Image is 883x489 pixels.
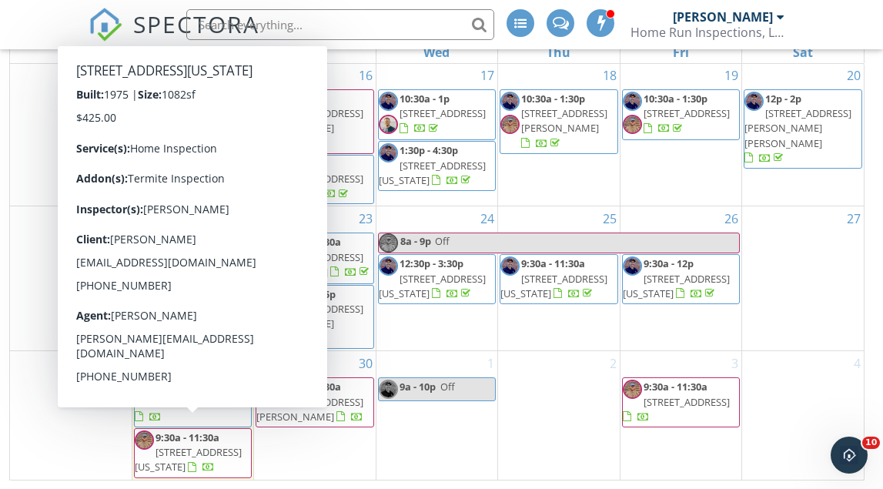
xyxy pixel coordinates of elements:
[500,256,607,300] a: 9:30a - 11:30a [STREET_ADDRESS][US_STATE]
[135,116,242,175] a: 12:30p - 5:15p [STREET_ADDRESS][PERSON_NAME]
[256,233,373,283] a: 9:30a - 11:30a [STREET_ADDRESS][US_STATE]
[379,272,486,300] span: [STREET_ADDRESS][US_STATE]
[379,380,398,399] img: _dsc3108_1.jpg
[721,206,741,231] a: Go to September 26, 2025
[256,377,373,427] a: 9:30a - 11:30a [STREET_ADDRESS][PERSON_NAME]
[135,92,154,111] img: _dsc3108_1.jpg
[742,63,864,206] td: Go to September 20, 2025
[521,256,585,270] span: 9:30a - 11:30a
[844,63,864,88] a: Go to September 20, 2025
[630,25,784,40] div: Home Run Inspections, LLC
[254,63,376,206] td: Go to September 16, 2025
[112,63,132,88] a: Go to September 14, 2025
[134,233,252,283] a: 9:30a - 11:30a [STREET_ADDRESS]
[477,63,497,88] a: Go to September 17, 2025
[202,92,216,106] span: Off
[379,143,398,162] img: _dsc3108_1.jpg
[721,63,741,88] a: Go to September 19, 2025
[435,234,450,248] span: Off
[500,92,520,111] img: _dsc3108_1.jpg
[379,92,398,111] img: _dsc3108_1.jpg
[256,287,276,306] img: _dsc3108_1.jpg
[728,351,741,376] a: Go to October 3, 2025
[156,235,242,278] a: 9:30a - 11:30a [STREET_ADDRESS]
[623,256,642,276] img: _dsc3108_1.jpg
[378,254,496,304] a: 12:30p - 3:30p [STREET_ADDRESS][US_STATE]
[254,206,376,351] td: Go to September 23, 2025
[256,92,276,111] img: img_7650.jpeg
[607,351,620,376] a: Go to October 2, 2025
[135,116,154,136] img: _dsc3108_1.jpg
[277,235,341,249] span: 9:30a - 11:30a
[256,380,276,399] img: img_7650.jpeg
[379,159,486,187] span: [STREET_ADDRESS][US_STATE]
[379,143,486,186] a: 1:30p - 4:30p [STREET_ADDRESS][US_STATE]
[156,235,219,249] span: 9:30a - 11:30a
[620,63,741,206] td: Go to September 19, 2025
[112,206,132,231] a: Go to September 21, 2025
[379,115,398,134] img: 532253733_10161036548286230_1549518269465985190_n.jpeg
[256,106,363,135] span: [STREET_ADDRESS][PERSON_NAME]
[379,233,398,253] img: img_7650.jpeg
[400,143,458,157] span: 1:30p - 4:30p
[135,259,154,278] img: img_7650.jpeg
[256,380,363,423] a: 9:30a - 11:30a [STREET_ADDRESS][PERSON_NAME]
[356,206,376,231] a: Go to September 23, 2025
[256,287,363,346] a: 4:15p - 6:15p [STREET_ADDRESS][PERSON_NAME]
[132,63,253,206] td: Go to September 15, 2025
[400,380,436,394] span: 9a - 10p
[256,302,363,330] span: [STREET_ADDRESS][PERSON_NAME]
[500,115,520,134] img: img_7650.jpeg
[256,172,363,200] span: [STREET_ADDRESS][US_STATE]
[477,206,497,231] a: Go to September 24, 2025
[376,351,497,480] td: Go to October 1, 2025
[233,206,253,231] a: Go to September 22, 2025
[623,256,730,300] a: 9:30a - 12p [STREET_ADDRESS][US_STATE]
[623,115,642,134] img: img_7650.jpeg
[156,92,197,106] span: 10a - 12p
[670,42,692,63] a: Friday
[544,42,574,63] a: Thursday
[156,430,219,444] span: 9:30a - 11:30a
[622,377,740,427] a: 9:30a - 11:30a [STREET_ADDRESS]
[744,92,764,111] img: _dsc3108_1.jpg
[623,272,730,300] span: [STREET_ADDRESS][US_STATE]
[644,395,730,409] span: [STREET_ADDRESS]
[844,206,864,231] a: Go to September 27, 2025
[484,351,497,376] a: Go to October 1, 2025
[744,92,851,165] a: 12p - 2p [STREET_ADDRESS][PERSON_NAME][PERSON_NAME]
[256,89,373,154] a: 9a - 11a [STREET_ADDRESS][PERSON_NAME]
[644,256,694,270] span: 9:30a - 12p
[277,380,341,394] span: 9:30a - 11:30a
[156,116,219,130] span: 12:30p - 5:15p
[600,63,620,88] a: Go to September 18, 2025
[186,9,494,40] input: Search everything...
[156,380,219,394] span: 9:30a - 11:30a
[744,106,851,149] span: [STREET_ADDRESS][PERSON_NAME][PERSON_NAME]
[623,380,730,423] a: 9:30a - 11:30a [STREET_ADDRESS]
[135,131,242,159] span: [STREET_ADDRESS][PERSON_NAME]
[498,351,620,480] td: Go to October 2, 2025
[132,351,253,480] td: Go to September 29, 2025
[620,206,741,351] td: Go to September 26, 2025
[55,42,85,63] a: Sunday
[623,92,642,111] img: _dsc3108_1.jpg
[277,157,327,171] span: 10:30a - 1p
[498,206,620,351] td: Go to September 25, 2025
[254,351,376,480] td: Go to September 30, 2025
[256,157,276,176] img: _dsc3108_1.jpg
[400,106,486,120] span: [STREET_ADDRESS]
[521,92,607,150] a: 10:30a - 1:30p [STREET_ADDRESS][PERSON_NAME]
[644,380,707,394] span: 9:30a - 11:30a
[742,351,864,480] td: Go to October 4, 2025
[277,250,363,279] span: [STREET_ADDRESS][US_STATE]
[400,233,432,253] span: 8a - 9p
[356,63,376,88] a: Go to September 16, 2025
[742,206,864,351] td: Go to September 27, 2025
[233,351,253,376] a: Go to September 29, 2025
[134,114,252,179] a: 12:30p - 5:15p [STREET_ADDRESS][PERSON_NAME]
[521,106,607,135] span: [STREET_ADDRESS][PERSON_NAME]
[277,92,313,106] span: 9a - 11a
[135,430,154,450] img: img_7650.jpeg
[500,254,617,304] a: 9:30a - 11:30a [STREET_ADDRESS][US_STATE]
